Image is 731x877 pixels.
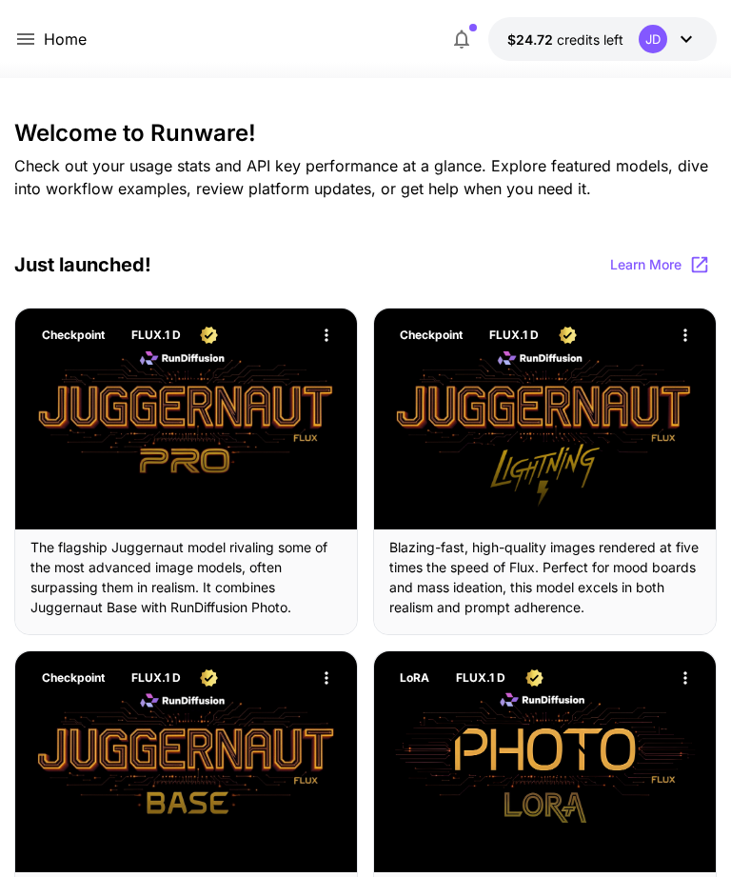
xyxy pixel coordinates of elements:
span: $24.72 [507,31,557,48]
nav: breadcrumb [44,28,87,50]
button: Certified Model – Vetted for best performance and includes a commercial license. [196,322,222,348]
button: Certified Model – Vetted for best performance and includes a commercial license. [196,665,222,690]
p: FLUX.1 D [131,669,181,687]
p: checkpoint [400,327,463,344]
p: checkpoint [42,669,105,687]
p: checkpoint [42,327,105,344]
p: FLUX.1 D [489,327,539,344]
p: Just launched! [14,250,151,279]
span: credits left [557,31,623,48]
p: Blazing-fast, high-quality images rendered at five times the speed of Flux. Perfect for mood boar... [389,537,701,617]
button: Learn More [600,246,717,285]
p: LoRA [400,669,429,687]
div: JD [639,25,667,53]
button: Certified Model – Vetted for best performance and includes a commercial license. [555,322,581,348]
h3: Welcome to Runware! [14,120,716,147]
p: FLUX.1 D [456,669,505,687]
button: Certified Model – Vetted for best performance and includes a commercial license. [522,665,547,690]
p: The flagship Juggernaut model rivaling some of the most advanced image models, often surpassing t... [30,537,342,617]
p: FLUX.1 D [131,327,181,344]
a: Home [44,28,87,50]
span: Check out your usage stats and API key performance at a glance. Explore featured models, dive int... [14,156,708,198]
div: $24.71584 [507,30,623,50]
button: $24.71584JD [488,17,717,61]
